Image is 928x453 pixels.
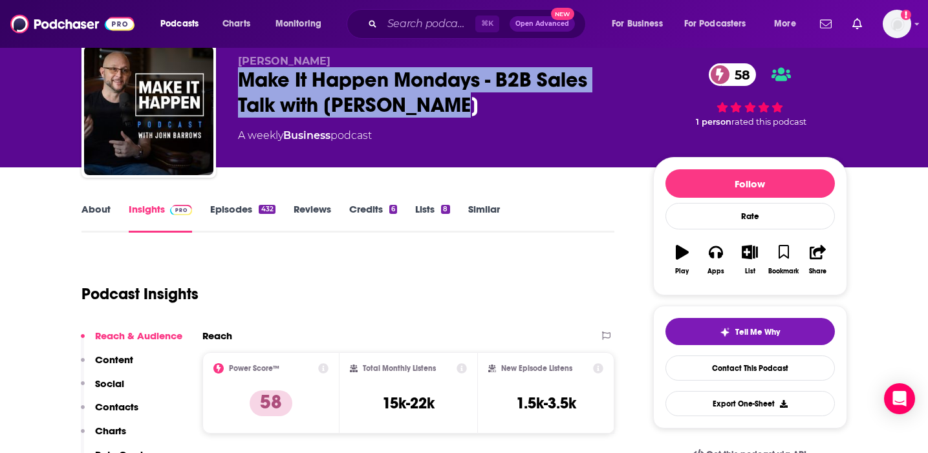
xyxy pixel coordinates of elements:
a: Lists8 [415,203,449,233]
button: Show profile menu [883,10,911,38]
button: Charts [81,425,126,448]
p: Charts [95,425,126,437]
h3: 1.5k-3.5k [516,394,576,413]
div: Bookmark [768,268,799,275]
div: A weekly podcast [238,128,372,143]
img: Make It Happen Mondays - B2B Sales Talk with John Barrows [84,46,213,175]
a: Episodes432 [210,203,275,233]
button: Content [81,353,133,377]
span: rated this podcast [731,117,806,127]
div: List [745,268,755,275]
button: Apps [699,237,733,283]
a: Charts [214,14,258,34]
svg: Add a profile image [901,10,911,20]
span: 1 person [696,117,731,127]
button: Bookmark [767,237,801,283]
p: Contacts [95,401,138,413]
button: Open AdvancedNew [510,16,575,32]
span: Monitoring [275,15,321,33]
button: Follow [665,169,835,198]
div: 432 [259,205,275,214]
span: Charts [222,15,250,33]
a: Contact This Podcast [665,355,835,381]
button: open menu [765,14,812,34]
a: Business [283,129,330,142]
div: Play [675,268,689,275]
div: Open Intercom Messenger [884,383,915,414]
a: Credits6 [349,203,397,233]
h2: New Episode Listens [501,364,572,373]
div: Apps [707,268,724,275]
button: open menu [151,14,215,34]
button: open menu [676,14,765,34]
h2: Reach [202,330,232,342]
span: For Podcasters [684,15,746,33]
a: Reviews [294,203,331,233]
p: Reach & Audience [95,330,182,342]
h1: Podcast Insights [81,284,199,304]
button: Export One-Sheet [665,391,835,416]
p: Social [95,377,124,390]
img: User Profile [883,10,911,38]
a: Similar [468,203,500,233]
span: More [774,15,796,33]
p: Content [95,353,133,366]
button: open menu [266,14,338,34]
span: [PERSON_NAME] [238,55,330,67]
input: Search podcasts, credits, & more... [382,14,475,34]
img: Podchaser - Follow, Share and Rate Podcasts [10,12,135,36]
a: InsightsPodchaser Pro [129,203,193,233]
h2: Power Score™ [229,364,279,373]
span: Podcasts [160,15,199,33]
div: 6 [389,205,397,214]
a: Show notifications dropdown [815,13,837,35]
button: Share [801,237,834,283]
button: List [733,237,766,283]
button: open menu [603,14,679,34]
button: Reach & Audience [81,330,182,353]
span: ⌘ K [475,16,499,32]
span: New [551,8,574,20]
span: For Business [612,15,663,33]
div: 8 [441,205,449,214]
span: Open Advanced [515,21,569,27]
button: Social [81,377,124,401]
a: Show notifications dropdown [847,13,867,35]
div: 58 1 personrated this podcast [653,55,847,135]
p: 58 [250,390,292,416]
div: Rate [665,203,835,229]
a: 58 [709,63,757,86]
div: Search podcasts, credits, & more... [359,9,598,39]
span: Tell Me Why [735,327,780,337]
span: Logged in as megcassidy [883,10,911,38]
h2: Total Monthly Listens [363,364,436,373]
button: tell me why sparkleTell Me Why [665,318,835,345]
div: Share [809,268,826,275]
img: tell me why sparkle [720,327,730,337]
span: 58 [722,63,757,86]
button: Play [665,237,699,283]
img: Podchaser Pro [170,205,193,215]
h3: 15k-22k [382,394,435,413]
button: Contacts [81,401,138,425]
a: About [81,203,111,233]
